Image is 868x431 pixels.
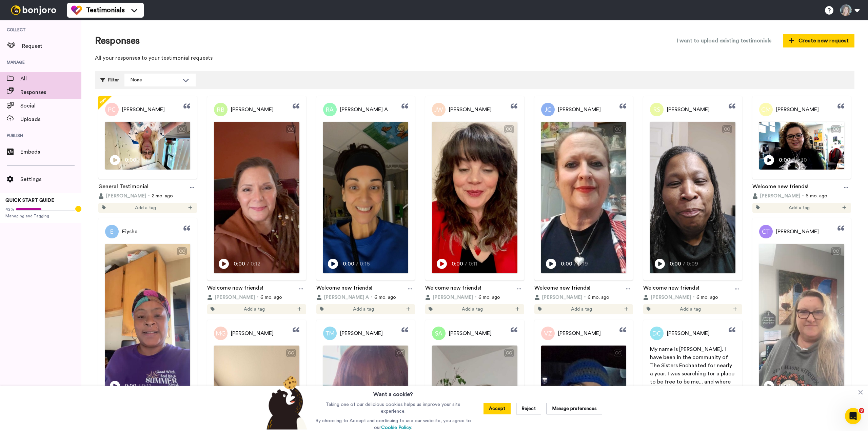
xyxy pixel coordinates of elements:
[541,327,555,340] img: Profile Picture
[314,401,473,415] p: Taking one of our delicious cookies helps us improve your site experience.
[752,193,851,199] div: 6 mo. ago
[75,206,81,212] div: Tooltip anchor
[95,36,140,46] h1: Responses
[207,294,306,301] div: 6 mo. ago
[122,228,138,236] span: Eiysha
[752,182,808,193] a: Welcome new friends!
[251,260,262,268] span: 0:12
[832,248,840,255] div: CC
[452,260,463,268] span: 0:00
[832,126,840,133] div: CC
[122,105,165,114] span: [PERSON_NAME]
[22,42,81,50] span: Request
[207,294,255,301] button: [PERSON_NAME]
[845,408,861,424] iframe: Intercom live chat
[323,103,337,116] img: Profile Picture
[859,408,864,413] span: 8
[614,350,622,356] div: CC
[650,103,664,116] img: Profile Picture
[231,105,274,114] span: [PERSON_NAME]
[130,77,179,83] div: None
[100,74,119,86] div: Filter
[541,122,626,273] img: Video Thumbnail
[462,306,483,313] span: Add a tag
[20,102,81,110] span: Social
[425,284,481,294] a: Welcome new friends!
[643,294,691,301] button: [PERSON_NAME]
[670,260,682,268] span: 0:00
[425,294,473,301] button: [PERSON_NAME]
[396,350,404,356] div: CC
[469,260,480,268] span: 0:11
[779,382,791,390] span: 0:00
[105,225,119,238] img: Profile Picture
[776,105,819,114] span: [PERSON_NAME]
[20,88,81,96] span: Responses
[323,122,408,273] img: Video Thumbnail
[534,294,582,301] button: [PERSON_NAME]
[125,382,137,390] span: 0:00
[792,382,794,390] span: /
[534,294,633,301] div: 6 mo. ago
[234,260,245,268] span: 0:00
[433,294,473,301] span: [PERSON_NAME]
[105,103,119,116] img: Profile Picture
[20,75,81,83] span: All
[244,306,265,313] span: Add a tag
[142,382,154,390] span: 0:12
[214,327,228,340] img: Profile Picture
[687,260,698,268] span: 0:09
[789,37,849,45] span: Create new request
[650,122,735,273] img: Video Thumbnail
[5,207,14,212] span: 42%
[796,382,808,390] span: 0:22
[723,126,731,133] div: CC
[783,34,854,47] button: Create new request
[396,126,404,133] div: CC
[561,260,573,268] span: 0:00
[98,193,146,199] button: [PERSON_NAME]
[759,244,844,395] img: Video Thumbnail
[98,193,197,199] div: 2 mo. ago
[752,193,800,199] button: [PERSON_NAME]
[667,329,710,337] span: [PERSON_NAME]
[779,156,791,164] span: 0:00
[558,329,601,337] span: [PERSON_NAME]
[759,225,773,238] img: Profile Picture
[207,284,263,294] a: Welcome new friends!
[138,382,140,390] span: /
[360,260,372,268] span: 0:16
[215,294,255,301] span: [PERSON_NAME]
[287,350,295,356] div: CC
[574,260,576,268] span: /
[650,327,664,340] img: Profile Picture
[667,105,710,114] span: [PERSON_NAME]
[316,284,372,294] a: Welcome new friends!
[432,103,446,116] img: Profile Picture
[5,198,54,203] span: QUICK START GUIDE
[432,327,446,340] img: Profile Picture
[381,425,411,430] a: Cookie Policy
[178,126,186,133] div: CC
[343,260,355,268] span: 0:00
[484,403,511,414] button: Accept
[353,306,374,313] span: Add a tag
[340,105,388,114] span: [PERSON_NAME] A
[260,375,311,430] img: bear-with-cookie.png
[643,294,742,301] div: 6 mo. ago
[373,386,413,398] h3: Want a cookie?
[505,126,513,133] div: CC
[231,329,274,337] span: [PERSON_NAME]
[5,213,76,219] span: Managing and Tagging
[214,103,228,116] img: Profile Picture
[534,284,590,294] a: Welcome new friends!
[138,156,140,164] span: /
[465,260,467,268] span: /
[356,260,358,268] span: /
[106,193,146,199] span: [PERSON_NAME]
[643,284,699,294] a: Welcome new friends!
[680,306,701,313] span: Add a tag
[86,5,125,15] span: Testimonials
[105,244,190,395] img: Video Thumbnail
